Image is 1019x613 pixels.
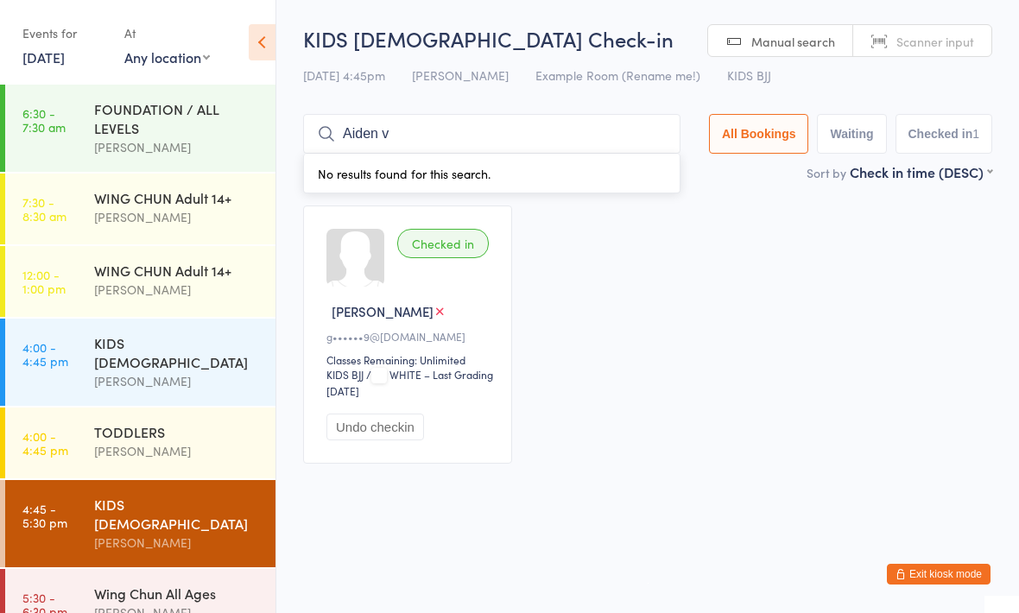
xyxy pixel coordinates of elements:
a: 7:30 -8:30 amWING CHUN Adult 14+[PERSON_NAME] [5,174,275,244]
span: [DATE] 4:45pm [303,66,385,84]
div: [PERSON_NAME] [94,441,261,461]
div: KIDS [DEMOGRAPHIC_DATA] [94,333,261,371]
div: TODDLERS [94,422,261,441]
div: KIDS [DEMOGRAPHIC_DATA] [94,495,261,533]
time: 7:30 - 8:30 am [22,195,66,223]
a: [DATE] [22,47,65,66]
a: 4:00 -4:45 pmKIDS [DEMOGRAPHIC_DATA][PERSON_NAME] [5,319,275,406]
button: Exit kiosk mode [887,564,991,585]
button: Waiting [817,114,886,154]
div: Events for [22,19,107,47]
time: 4:00 - 4:45 pm [22,340,68,368]
div: WING CHUN Adult 14+ [94,188,261,207]
span: [PERSON_NAME] [332,302,434,320]
div: Classes Remaining: Unlimited [326,352,494,367]
span: / WHITE – Last Grading [DATE] [326,367,493,398]
time: 4:45 - 5:30 pm [22,502,67,529]
div: FOUNDATION / ALL LEVELS [94,99,261,137]
div: [PERSON_NAME] [94,207,261,227]
a: 4:45 -5:30 pmKIDS [DEMOGRAPHIC_DATA][PERSON_NAME] [5,480,275,567]
input: Search [303,114,680,154]
a: 12:00 -1:00 pmWING CHUN Adult 14+[PERSON_NAME] [5,246,275,317]
div: No results found for this search. [303,154,680,193]
div: [PERSON_NAME] [94,280,261,300]
span: Scanner input [896,33,974,50]
time: 12:00 - 1:00 pm [22,268,66,295]
div: KIDS BJJ [326,367,364,382]
div: Check in time (DESC) [850,162,992,181]
div: [PERSON_NAME] [94,371,261,391]
span: [PERSON_NAME] [412,66,509,84]
label: Sort by [807,164,846,181]
button: Undo checkin [326,414,424,440]
div: Wing Chun All Ages [94,584,261,603]
time: 6:30 - 7:30 am [22,106,66,134]
div: Any location [124,47,210,66]
button: All Bookings [709,114,809,154]
a: 6:30 -7:30 amFOUNDATION / ALL LEVELS[PERSON_NAME] [5,85,275,172]
button: Checked in1 [896,114,993,154]
div: [PERSON_NAME] [94,137,261,157]
time: 4:00 - 4:45 pm [22,429,68,457]
a: 4:00 -4:45 pmTODDLERS[PERSON_NAME] [5,408,275,478]
div: Checked in [397,229,489,258]
div: 1 [972,127,979,141]
span: Manual search [751,33,835,50]
div: [PERSON_NAME] [94,533,261,553]
div: WING CHUN Adult 14+ [94,261,261,280]
span: KIDS BJJ [727,66,771,84]
div: At [124,19,210,47]
div: g••••••9@[DOMAIN_NAME] [326,329,494,344]
h2: KIDS [DEMOGRAPHIC_DATA] Check-in [303,24,992,53]
span: Example Room (Rename me!) [535,66,700,84]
